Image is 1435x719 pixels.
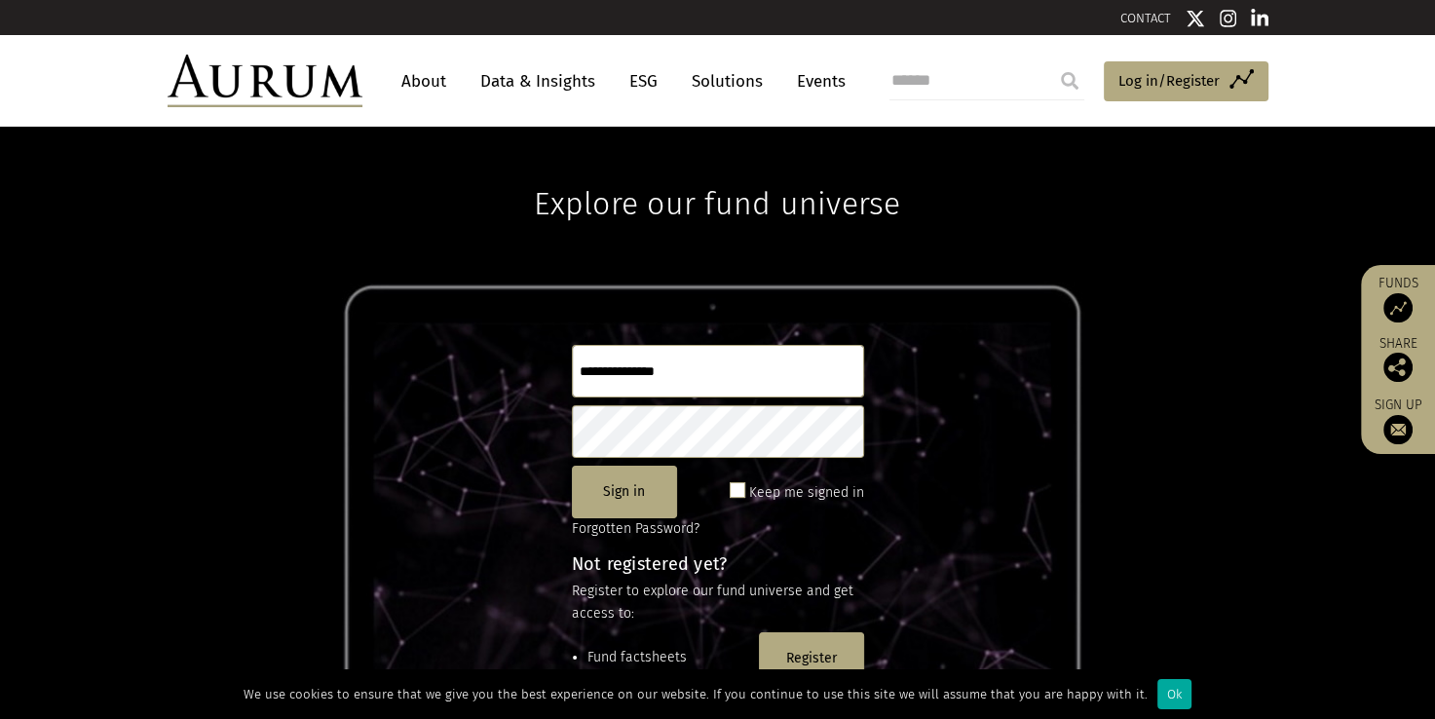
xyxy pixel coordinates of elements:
[1120,11,1171,25] a: CONTACT
[471,63,605,99] a: Data & Insights
[572,555,864,573] h4: Not registered yet?
[1186,9,1205,28] img: Twitter icon
[759,632,864,685] button: Register
[1157,679,1191,709] div: Ok
[1371,275,1425,322] a: Funds
[1104,61,1268,102] a: Log in/Register
[1050,61,1089,100] input: Submit
[1383,415,1413,444] img: Sign up to our newsletter
[572,520,699,537] a: Forgotten Password?
[1251,9,1268,28] img: Linkedin icon
[168,55,362,107] img: Aurum
[1371,337,1425,382] div: Share
[1118,69,1220,93] span: Log in/Register
[572,466,677,518] button: Sign in
[572,581,864,624] p: Register to explore our fund universe and get access to:
[1383,293,1413,322] img: Access Funds
[587,647,751,668] li: Fund factsheets
[534,127,900,222] h1: Explore our fund universe
[787,63,846,99] a: Events
[392,63,456,99] a: About
[1383,353,1413,382] img: Share this post
[1371,397,1425,444] a: Sign up
[1220,9,1237,28] img: Instagram icon
[682,63,773,99] a: Solutions
[749,481,864,505] label: Keep me signed in
[620,63,667,99] a: ESG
